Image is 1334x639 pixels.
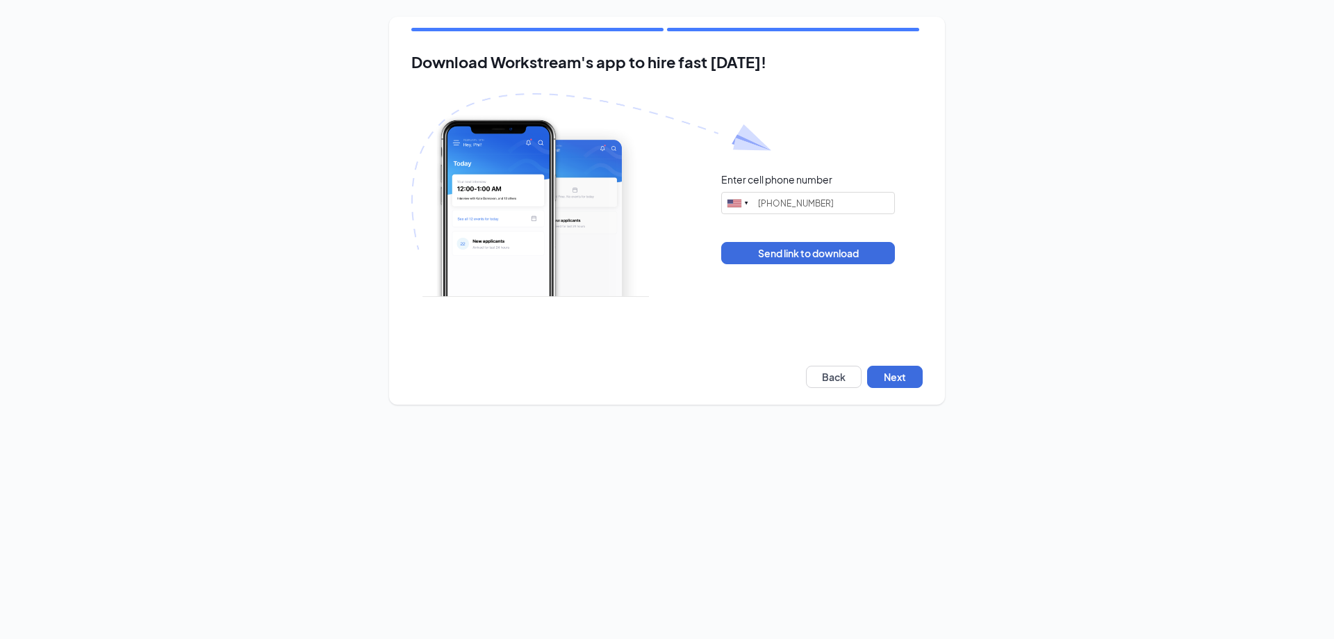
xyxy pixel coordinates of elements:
[867,366,923,388] button: Next
[721,242,895,264] button: Send link to download
[721,172,832,186] div: Enter cell phone number
[411,93,771,297] img: Download Workstream's app with paper plane
[806,366,862,388] button: Back
[411,54,923,71] h2: Download Workstream's app to hire fast [DATE]!
[722,193,754,213] div: United States: +1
